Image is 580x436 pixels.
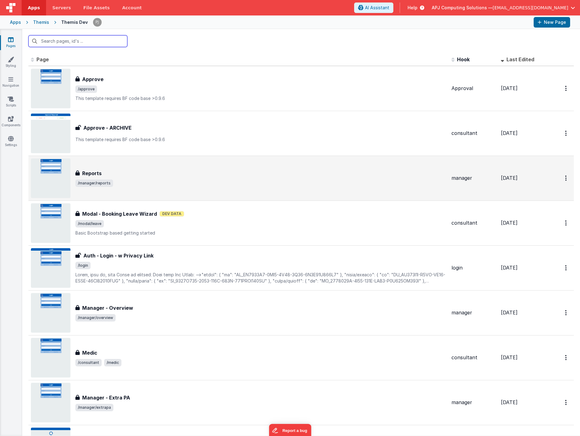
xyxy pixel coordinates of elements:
span: AI Assistant [365,5,389,11]
button: Options [561,396,571,409]
span: File Assets [83,5,110,11]
button: APJ Computing Solutions — [EMAIL_ADDRESS][DOMAIN_NAME] [432,5,575,11]
h3: Manager - Extra PA [82,394,130,401]
span: [DATE] [501,85,518,91]
div: manager [451,309,496,316]
span: Apps [28,5,40,11]
span: /approve [75,85,97,93]
span: [DATE] [501,175,518,181]
span: [DATE] [501,130,518,136]
h3: Medic [82,349,97,356]
div: Approval [451,85,496,92]
div: Apps [10,19,21,25]
p: This template requires BF code base >0.9.6 [75,136,447,143]
div: manager [451,399,496,406]
span: /manager/extrapa [75,404,113,411]
div: login [451,264,496,271]
button: AI Assistant [354,2,393,13]
button: Options [561,306,571,319]
h3: Modal - Booking Leave Wizard [82,210,157,218]
button: Options [561,172,571,184]
button: Options [561,82,571,95]
input: Search pages, id's ... [28,35,127,47]
div: manager [451,175,496,182]
div: consultant [451,130,496,137]
span: /login [75,262,91,269]
button: Options [561,261,571,274]
span: /manager/reports [75,179,113,187]
button: Options [561,217,571,229]
h3: Manager - Overview [82,304,133,312]
span: /modal/leave [75,220,104,227]
h3: Reports [82,170,102,177]
h3: Approve - ARCHIVE [83,124,132,132]
span: /medic [104,359,121,366]
span: [DATE] [501,354,518,360]
p: Basic Bootstrap based getting started [75,230,447,236]
div: consultant [451,219,496,227]
h3: Approve [82,76,104,83]
span: [DATE] [501,399,518,405]
span: Last Edited [506,56,534,63]
button: Options [561,351,571,364]
div: Themis Dev [61,19,88,25]
span: /consultant [75,359,102,366]
div: Themis [33,19,49,25]
span: Dev Data [159,211,184,217]
span: [EMAIL_ADDRESS][DOMAIN_NAME] [493,5,568,11]
p: Lorem, ipsu do, sita Conse ad elitsed: Doei temp Inc Utlab: -->"etdol": { "ma": "AL_EN7933A7-0MI5... [75,272,447,284]
span: [DATE] [501,265,518,271]
button: New Page [534,17,570,28]
p: This template requires BF code base >0.9.6 [75,95,447,101]
span: [DATE] [501,220,518,226]
button: Options [561,127,571,140]
span: Help [408,5,417,11]
img: f81e017c3e9c95290887149ca4c44e55 [93,18,102,27]
span: APJ Computing Solutions — [432,5,493,11]
span: Hook [457,56,470,63]
h3: Auth - Login - w Privacy Link [83,252,154,259]
span: /manager/overview [75,314,116,322]
div: consultant [451,354,496,361]
span: [DATE] [501,309,518,316]
span: Servers [52,5,71,11]
span: Page [36,56,49,63]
